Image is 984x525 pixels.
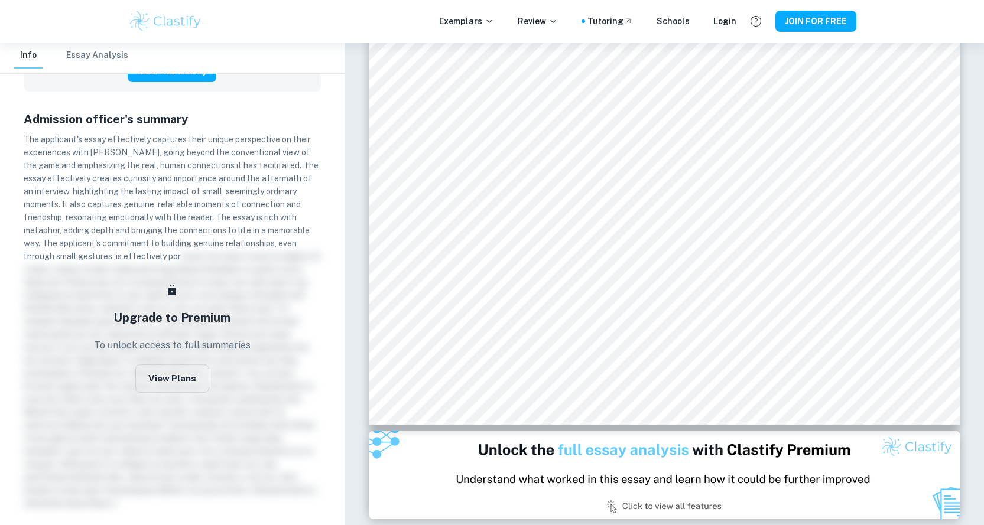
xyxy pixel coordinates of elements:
a: Tutoring [587,15,633,28]
button: Info [14,43,43,69]
h5: Admission officer's summary [24,110,321,128]
a: Login [713,15,736,28]
span: loremi. Dol sitam consecte adipisc eli s doeiu, tempor incidid, utlaboreetd mag aliqua enimadmin ... [24,252,320,508]
p: To unlock access to full summaries [94,338,251,353]
p: Exemplars [439,15,494,28]
img: Clastify logo [128,9,203,33]
a: Schools [657,15,690,28]
button: JOIN FOR FREE [775,11,856,32]
h5: Upgrade to Premium [113,309,230,327]
span: The applicant's essay effectively captures their unique perspective on their experiences with [PE... [24,135,319,261]
button: Help and Feedback [746,11,766,31]
button: Essay Analysis [66,43,128,69]
p: Review [518,15,558,28]
img: Ad [369,431,960,519]
button: View Plans [135,364,209,393]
